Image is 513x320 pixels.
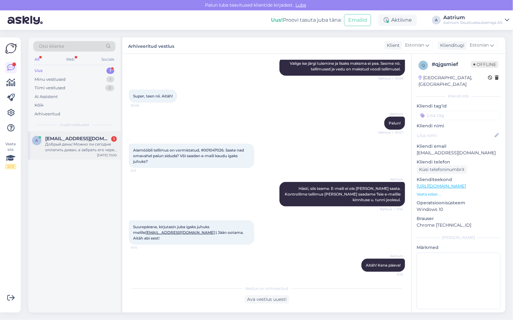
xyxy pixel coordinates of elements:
[405,42,424,49] span: Estonian
[417,123,500,129] p: Kliendi nimi
[45,141,117,153] div: Добрый день! Можно ли сегодня оплатить диван, а забрать его через неделю, так как сейчас находимс...
[438,42,464,49] div: Klienditugi
[5,141,16,169] div: Vaata siia
[470,42,489,49] span: Estonian
[5,42,17,54] img: Askly Logo
[417,111,500,120] input: Lisa tag
[380,272,403,277] span: 11:15
[380,112,403,116] span: Aatrium
[417,103,500,109] p: Kliendi tag'id
[417,244,500,251] p: Märkmed
[443,20,502,25] div: Aatrium Sisustuskaubamaja AS
[380,254,403,258] span: Aatrium
[290,61,402,71] span: Valige ise järgi tulemine ja lisaks maksma ei pea. Seome nö. tellimused ja vedu on makstud voodi ...
[33,55,40,63] div: All
[106,68,114,74] div: 1
[35,102,44,108] div: Kõik
[432,61,471,68] div: # qjgsmief
[417,150,500,156] p: [EMAIL_ADDRESS][DOMAIN_NAME]
[389,121,401,125] span: Palun!
[471,61,499,68] span: Offline
[133,148,245,164] span: Aiamööbli tellimus on vormistatud, #001047026. Saate nad omavahel palun siduda? Või saadan e-mail...
[378,76,403,81] span: Nähtud ✓ 10:46
[65,55,76,63] div: Web
[380,177,403,182] span: Aatrium
[45,136,111,141] span: a.bjurkland@gmail.com
[35,111,60,117] div: Arhiveeritud
[133,224,245,240] span: Suurepärane, kirjutasin juba igaks juhuks meilile :) Jään ootama. Aitäh abi eest!
[417,215,500,222] p: Brauser
[418,74,488,88] div: [GEOGRAPHIC_DATA], [GEOGRAPHIC_DATA]
[145,230,215,235] a: [EMAIL_ADDRESS][DOMAIN_NAME]
[5,164,16,169] div: 2 / 3
[35,76,66,83] div: Minu vestlused
[417,183,466,189] a: [URL][DOMAIN_NAME]
[417,132,493,139] input: Lisa nimi
[35,94,58,100] div: AI Assistent
[35,85,65,91] div: Tiimi vestlused
[417,200,500,206] p: Operatsioonisüsteem
[131,245,154,250] span: 11:14
[417,93,500,99] div: Kliendi info
[422,63,425,68] span: q
[443,15,502,20] div: Aatrium
[294,2,308,8] span: Luba
[271,17,283,23] b: Uus!
[97,153,117,157] div: [DATE] 13:00
[417,159,500,165] p: Kliendi telefon
[344,14,371,26] button: Emailid
[417,222,500,229] p: Chrome [TECHNICAL_ID]
[39,43,64,50] span: Otsi kliente
[417,206,500,213] p: Windows 10
[417,191,500,197] p: Vaata edasi ...
[105,85,114,91] div: 0
[384,42,400,49] div: Klient
[380,207,403,212] span: Nähtud ✓ 11:14
[128,41,174,50] label: Arhiveeritud vestlus
[379,14,417,26] div: Aktiivne
[378,130,403,135] span: Nähtud ✓ 10:47
[100,55,116,63] div: Socials
[417,176,500,183] p: Klienditeekond
[271,16,342,24] div: Proovi tasuta juba täna:
[245,295,289,304] div: Ava vestlus uuesti
[432,16,441,25] div: A
[131,168,154,173] span: 11:11
[417,235,500,240] div: [PERSON_NAME]
[35,138,38,143] span: a
[60,122,89,128] span: Uued vestlused
[35,68,43,74] div: Uus
[285,186,402,202] span: Hästi, siis teame. E-maili ei ole [PERSON_NAME] saata. Kontrollime tellimus [PERSON_NAME] saadame...
[111,136,117,142] div: 1
[106,76,114,83] div: 1
[443,15,509,25] a: AatriumAatrium Sisustuskaubamaja AS
[366,263,401,268] span: Aitäh! Kena päeva!
[417,165,467,174] div: Küsi telefoninumbrit
[417,143,500,150] p: Kliendi email
[246,286,289,291] span: Vestlus on arhiveeritud
[133,94,173,98] span: Super, teen nii. Aitäh!
[131,103,154,108] span: 10:46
